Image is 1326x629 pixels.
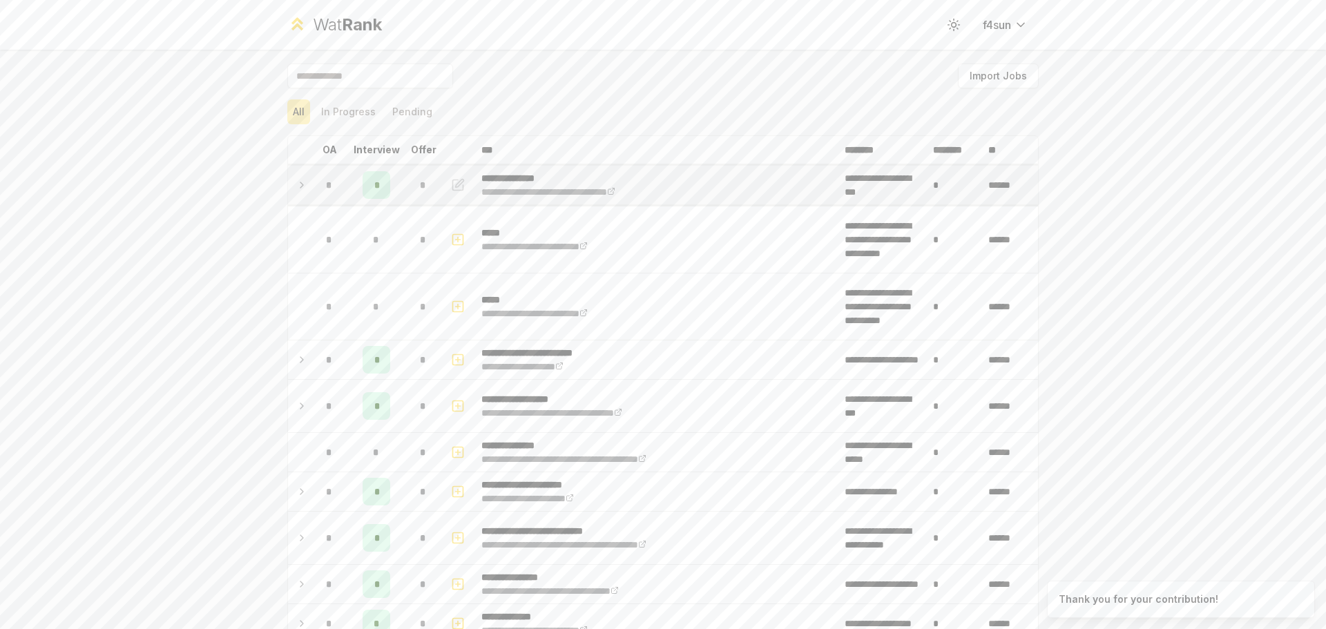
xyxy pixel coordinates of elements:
p: Interview [354,143,400,157]
button: Pending [387,99,438,124]
button: Import Jobs [958,64,1039,88]
button: All [287,99,310,124]
span: f4sun [983,17,1011,33]
span: Rank [342,14,382,35]
div: Thank you for your contribution! [1059,592,1218,606]
div: Wat [313,14,382,36]
button: f4sun [972,12,1039,37]
p: Offer [411,143,436,157]
p: OA [323,143,337,157]
button: In Progress [316,99,381,124]
a: WatRank [287,14,382,36]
